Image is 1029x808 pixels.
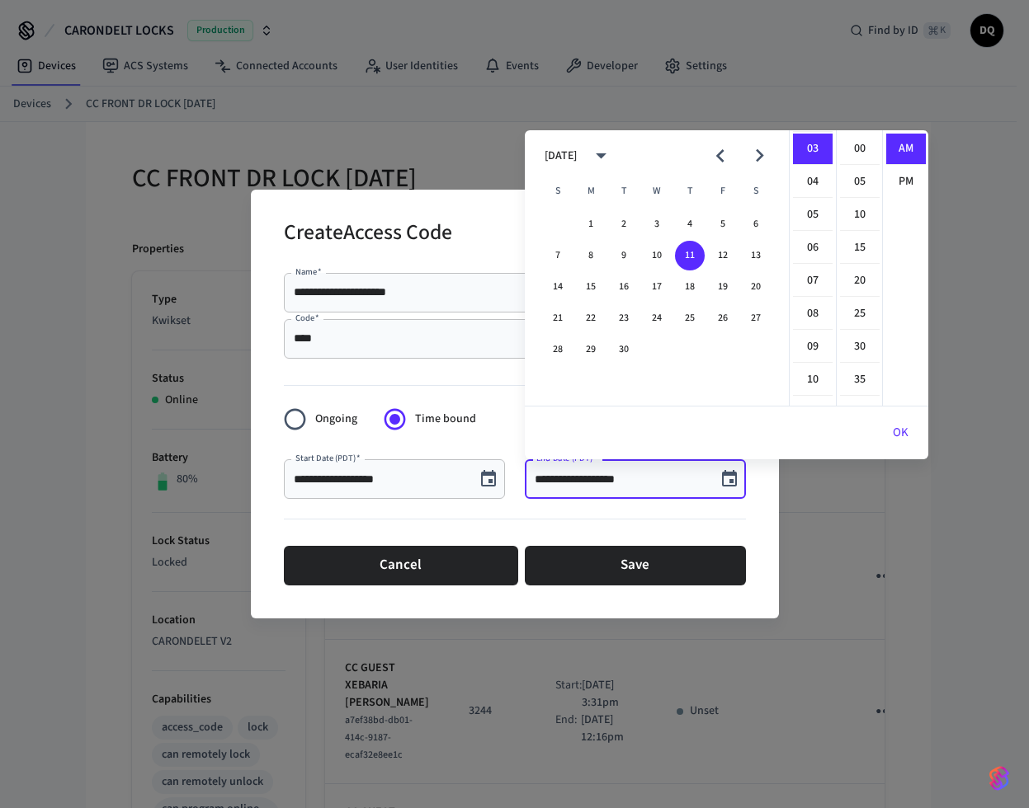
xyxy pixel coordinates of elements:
[576,241,606,270] button: 8
[609,209,639,239] button: 2
[295,452,360,464] label: Start Date (PDT)
[989,765,1009,792] img: SeamLogoGradient.69752ec5.svg
[284,546,518,585] button: Cancel
[609,272,639,302] button: 16
[793,233,833,264] li: 6 hours
[840,200,880,231] li: 10 minutes
[793,200,833,231] li: 5 hours
[840,233,880,264] li: 15 minutes
[793,298,833,330] li: 8 hours
[472,463,505,496] button: Choose date, selected date is Nov 20, 2025
[708,175,738,208] span: Friday
[675,272,705,302] button: 18
[543,241,573,270] button: 7
[793,397,833,428] li: 11 hours
[741,175,771,208] span: Saturday
[675,175,705,208] span: Thursday
[576,272,606,302] button: 15
[793,331,833,363] li: 9 hours
[740,136,779,175] button: Next month
[415,411,476,428] span: Time bound
[675,241,705,270] button: 11
[873,413,928,453] button: OK
[793,364,833,396] li: 10 hours
[642,303,672,333] button: 24
[543,303,573,333] button: 21
[840,331,880,363] li: 30 minutes
[713,463,746,496] button: Choose date, selected date is Sep 11, 2025
[609,175,639,208] span: Tuesday
[609,241,639,270] button: 9
[741,303,771,333] button: 27
[886,167,926,197] li: PM
[609,303,639,333] button: 23
[840,265,880,297] li: 20 minutes
[708,209,738,239] button: 5
[793,265,833,297] li: 7 hours
[790,130,836,406] ul: Select hours
[543,272,573,302] button: 14
[793,167,833,198] li: 4 hours
[840,397,880,429] li: 40 minutes
[295,312,319,324] label: Code
[675,303,705,333] button: 25
[576,175,606,208] span: Monday
[642,209,672,239] button: 3
[886,134,926,165] li: AM
[642,175,672,208] span: Wednesday
[543,175,573,208] span: Sunday
[642,272,672,302] button: 17
[708,303,738,333] button: 26
[840,167,880,198] li: 5 minutes
[525,546,746,585] button: Save
[576,209,606,239] button: 1
[741,241,771,270] button: 13
[295,265,322,278] label: Name
[576,335,606,364] button: 29
[675,209,705,239] button: 4
[836,130,882,406] ul: Select minutes
[840,134,880,165] li: 0 minutes
[582,136,621,175] button: calendar view is open, switch to year view
[708,272,738,302] button: 19
[793,134,833,165] li: 3 hours
[545,148,577,165] div: [DATE]
[741,272,771,302] button: 20
[609,335,639,364] button: 30
[543,335,573,364] button: 28
[840,298,880,330] li: 25 minutes
[576,303,606,333] button: 22
[642,241,672,270] button: 10
[741,209,771,239] button: 6
[882,130,928,406] ul: Select meridiem
[840,364,880,396] li: 35 minutes
[701,136,739,175] button: Previous month
[315,411,357,428] span: Ongoing
[708,241,738,270] button: 12
[284,209,452,260] h2: Create Access Code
